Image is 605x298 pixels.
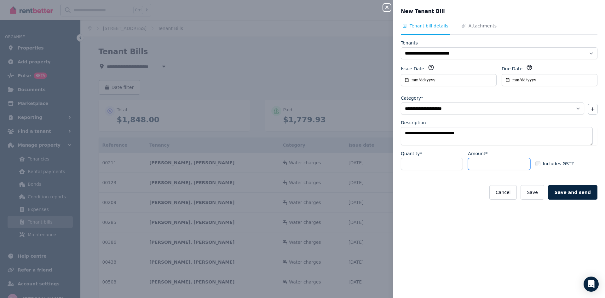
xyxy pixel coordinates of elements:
span: Attachments [469,23,497,29]
span: New Tenant Bill [401,8,445,15]
span: Includes GST? [543,161,574,167]
label: Issue Date [401,66,424,72]
label: Description [401,120,426,126]
div: Open Intercom Messenger [584,277,599,292]
label: Category* [401,95,423,101]
input: Includes GST? [535,161,540,166]
button: Cancel [489,185,517,200]
label: Tenants [401,40,418,46]
label: Amount* [468,150,487,157]
span: Tenant bill details [410,23,448,29]
label: Quantity* [401,150,422,157]
nav: Tabs [401,23,597,35]
label: Due Date [502,66,522,72]
button: Save [521,185,544,200]
button: Save and send [548,185,597,200]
